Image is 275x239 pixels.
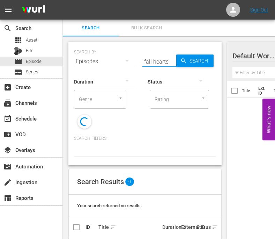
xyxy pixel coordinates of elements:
button: Open Feedback Widget [262,99,275,140]
div: Bits [14,47,22,55]
span: Bulk Search [123,24,170,32]
span: Automation [3,162,12,171]
div: Title [98,223,160,231]
a: Sign Out [250,7,268,13]
th: Title [242,81,254,101]
span: Reports [3,194,12,202]
th: Ext. ID [254,81,269,101]
span: VOD [3,130,12,139]
div: Episodes [74,52,135,71]
span: Your search returned no results. [77,203,142,208]
span: Create [3,83,12,92]
div: External ID [181,224,194,230]
button: Open [200,95,207,101]
span: Episode [26,58,42,65]
button: Search [176,55,214,67]
div: ID [86,224,96,230]
span: 0 [125,178,134,186]
span: Series [26,68,38,75]
span: Episode [14,57,22,66]
span: sort [110,224,116,230]
div: Duration [162,223,179,231]
span: Search [3,24,12,32]
span: Search [187,55,214,67]
span: Ingestion [3,178,12,187]
span: Search [67,24,114,32]
div: Status [196,223,207,231]
span: Bits [26,47,34,54]
button: Open [117,95,124,101]
p: Search Filters: [74,136,216,142]
span: Overlays [3,146,12,154]
span: menu [4,6,13,14]
img: ans4CAIJ8jUAAAAAAAAAAAAAAAAAAAAAAAAgQb4GAAAAAAAAAAAAAAAAAAAAAAAAJMjXAAAAAAAAAAAAAAAAAAAAAAAAgAT5G... [17,2,50,18]
span: Schedule [3,115,12,123]
span: Series [14,68,22,77]
span: Asset [14,36,22,44]
span: Asset [26,37,37,44]
span: Channels [3,99,12,107]
span: Search Results [77,178,124,186]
